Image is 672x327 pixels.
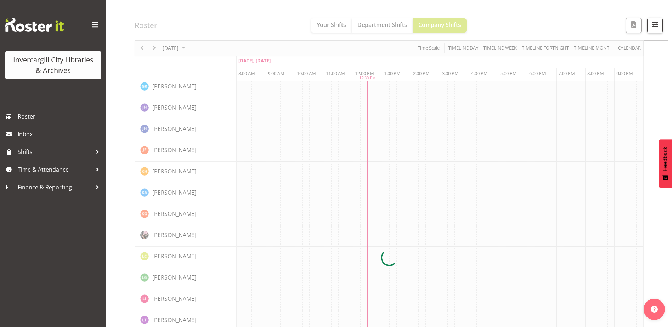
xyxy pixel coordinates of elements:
[18,164,92,175] span: Time & Attendance
[659,139,672,188] button: Feedback - Show survey
[18,182,92,193] span: Finance & Reporting
[18,129,103,139] span: Inbox
[647,18,663,33] button: Filter Shifts
[18,147,92,157] span: Shifts
[12,54,94,76] div: Invercargill City Libraries & Archives
[5,18,64,32] img: Rosterit website logo
[651,306,658,313] img: help-xxl-2.png
[18,111,103,122] span: Roster
[662,147,668,171] span: Feedback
